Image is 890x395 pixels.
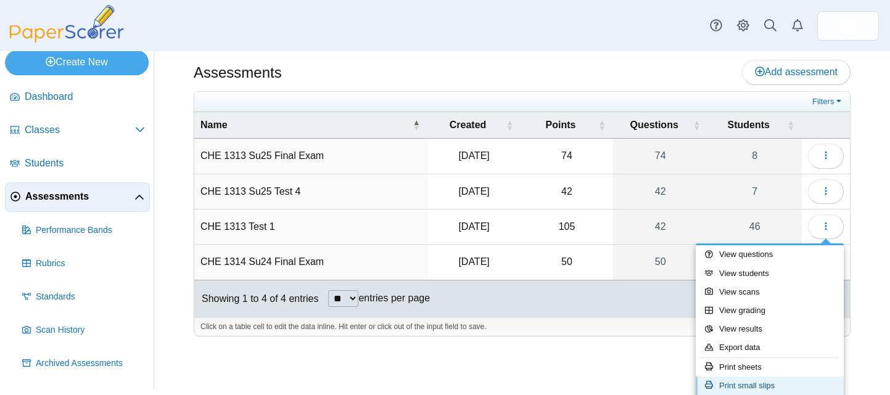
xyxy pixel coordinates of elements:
span: John Merle [838,16,858,36]
span: Scan History [36,324,145,336]
div: Showing 1 to 4 of 4 entries [194,280,318,317]
span: Students [25,157,145,170]
span: Archived Assessments [36,357,145,370]
span: Created : Activate to sort [506,112,513,138]
span: Name [200,120,228,130]
a: 50 [613,245,708,279]
div: Click on a table cell to edit the data inline. Hit enter or click out of the input field to save. [194,317,850,336]
span: Created [450,120,487,130]
img: PaperScorer [5,5,128,43]
time: Jul 25, 2024 at 10:30 AM [458,256,489,267]
span: Points : Activate to sort [598,112,606,138]
a: View grading [696,301,844,320]
a: 74 [613,139,708,173]
a: Archived Assessments [17,349,150,378]
a: Performance Bands [17,216,150,245]
a: Create New [5,50,149,75]
a: Print small slips [696,377,844,395]
a: Dashboard [5,83,150,112]
a: Classes [5,116,150,145]
td: 74 [521,139,613,174]
td: 105 [521,210,613,245]
span: Rubrics [36,258,145,270]
td: CHE 1313 Test 1 [194,210,427,245]
span: Students : Activate to sort [787,112,794,138]
span: Name : Activate to invert sorting [413,112,420,138]
td: 50 [521,245,613,280]
a: Alerts [784,12,811,39]
span: Classes [25,123,135,137]
td: CHE 1313 Su25 Final Exam [194,139,427,174]
a: View results [696,320,844,338]
a: 8 [708,139,802,173]
a: Standards [17,282,150,312]
a: 42 [613,210,708,244]
span: Standards [36,291,145,303]
span: Questions [630,120,678,130]
a: View students [696,264,844,283]
td: CHE 1313 Su25 Test 4 [194,174,427,210]
a: View questions [696,245,844,264]
time: Jun 12, 2025 at 6:04 PM [458,150,489,161]
span: Dashboard [25,90,145,104]
span: Add assessment [755,67,838,77]
time: Jun 11, 2025 at 2:36 PM [458,186,489,197]
span: Points [546,120,576,130]
a: 42 [613,174,708,209]
span: Students [728,120,770,130]
h1: Assessments [194,62,282,83]
a: Add assessment [742,60,851,84]
label: entries per page [358,293,430,303]
a: Print sheets [696,358,844,377]
a: 7 [708,174,802,209]
span: Performance Bands [36,224,145,237]
a: Scan History [17,316,150,345]
td: CHE 1314 Su24 Final Exam [194,245,427,280]
a: View scans [696,283,844,301]
td: 42 [521,174,613,210]
a: PaperScorer [5,34,128,44]
a: ps.WOjabKFp3inL8Uyd [817,11,879,41]
a: 46 [708,210,802,244]
a: Students [5,149,150,179]
a: Filters [809,96,847,108]
span: Assessments [25,190,134,203]
img: ps.WOjabKFp3inL8Uyd [838,16,858,36]
a: Rubrics [17,249,150,279]
a: Export data [696,338,844,357]
span: Questions : Activate to sort [693,112,701,138]
time: May 20, 2025 at 1:55 PM [458,221,489,232]
a: Assessments [5,182,150,212]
